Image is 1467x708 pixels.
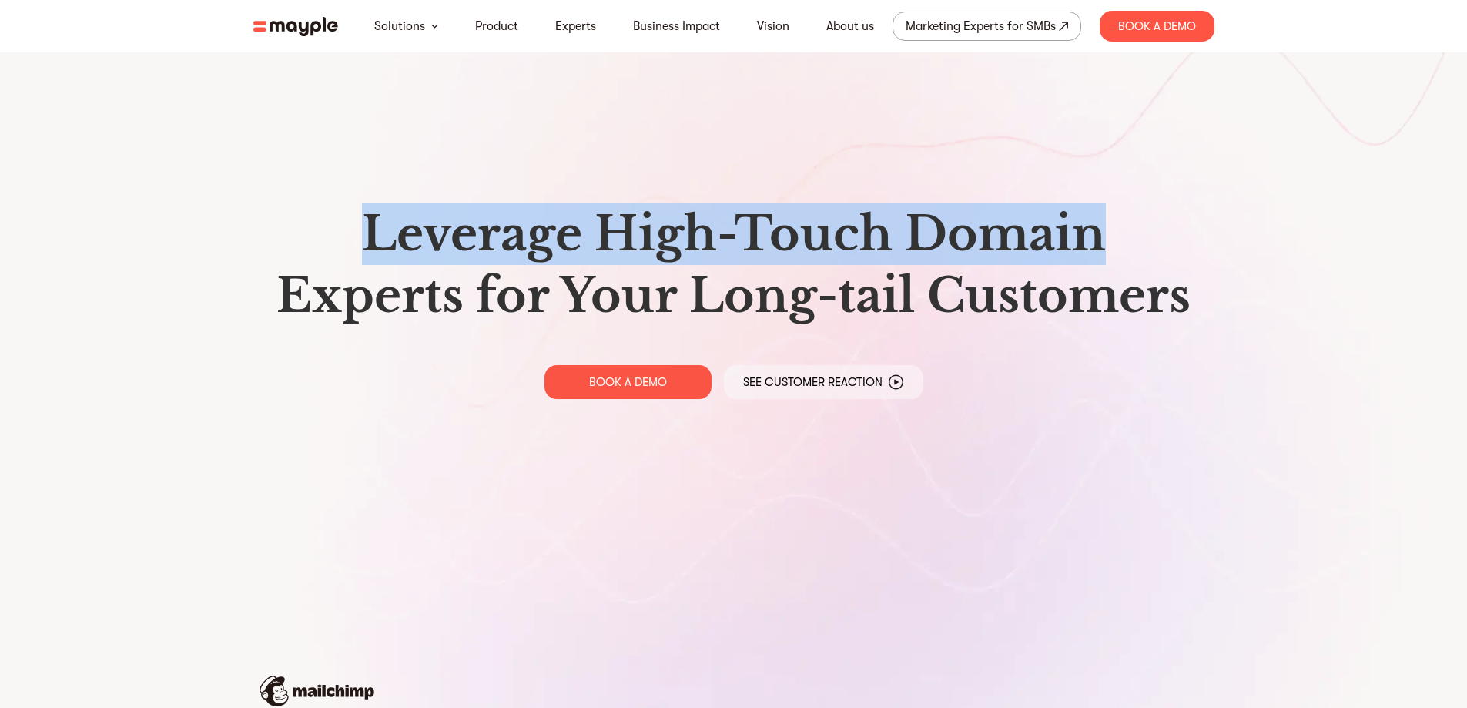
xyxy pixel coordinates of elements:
h1: Leverage High-Touch Domain Experts for Your Long-tail Customers [266,203,1202,327]
div: Book A Demo [1100,11,1214,42]
a: Vision [757,17,789,35]
a: Solutions [374,17,425,35]
a: BOOK A DEMO [544,365,712,399]
img: mailchimp-logo [260,676,374,706]
a: Marketing Experts for SMBs [893,12,1081,41]
a: Experts [555,17,596,35]
a: Product [475,17,518,35]
img: arrow-down [431,24,438,29]
a: Business Impact [633,17,720,35]
div: Marketing Experts for SMBs [906,15,1056,37]
a: About us [826,17,874,35]
p: See Customer Reaction [743,374,883,390]
a: See Customer Reaction [724,365,923,399]
p: BOOK A DEMO [589,374,667,390]
img: mayple-logo [253,17,338,36]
